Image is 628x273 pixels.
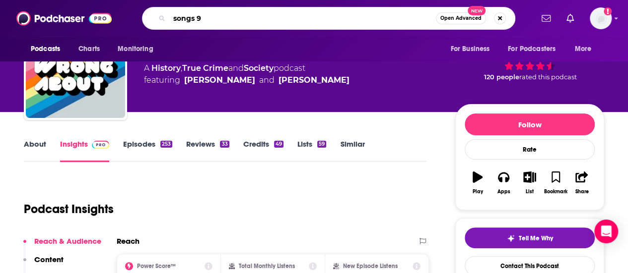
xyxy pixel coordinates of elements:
span: , [181,63,182,73]
span: Charts [78,42,100,56]
button: Bookmark [543,165,568,201]
button: Follow [465,113,595,135]
a: True Crime [182,63,228,73]
div: 33 [220,141,229,148]
button: Apps [490,165,516,201]
img: Podchaser - Follow, Share and Rate Podcasts [16,9,112,28]
button: open menu [111,40,166,58]
button: Content [23,255,64,273]
h2: New Episode Listens [343,263,398,270]
div: A podcast [144,62,349,86]
span: rated this podcast [519,73,577,81]
img: Podchaser Pro [92,141,109,149]
span: More [575,42,592,56]
div: 49 [274,141,283,148]
div: Rate [465,139,595,160]
button: Reach & Audience [23,236,101,255]
a: InsightsPodchaser Pro [60,139,109,162]
svg: Add a profile image [604,7,612,15]
a: Lists59 [297,139,326,162]
a: Show notifications dropdown [538,10,555,27]
div: Open Intercom Messenger [594,219,618,243]
div: List [526,189,534,195]
span: and [228,63,244,73]
h2: Power Score™ [137,263,176,270]
div: Share [575,189,588,195]
span: Podcasts [31,42,60,56]
button: tell me why sparkleTell Me Why [465,227,595,248]
button: open menu [443,40,502,58]
a: About [24,139,46,162]
a: Sarah Marshall [184,74,255,86]
h1: Podcast Insights [24,202,114,217]
img: tell me why sparkle [507,234,515,242]
span: For Podcasters [508,42,556,56]
span: 120 people [484,73,519,81]
a: Similar [340,139,364,162]
a: Reviews33 [186,139,229,162]
div: Bookmark [544,189,567,195]
a: Episodes253 [123,139,172,162]
span: Logged in as hconnor [590,7,612,29]
a: Society [244,63,274,73]
button: open menu [568,40,604,58]
a: History [151,63,181,73]
button: open menu [501,40,570,58]
button: Share [569,165,595,201]
p: Content [34,255,64,264]
div: Apps [497,189,510,195]
div: 253 [160,141,172,148]
a: Charts [72,40,106,58]
span: Tell Me Why [519,234,553,242]
div: Search podcasts, credits, & more... [142,7,515,30]
a: Credits49 [243,139,283,162]
button: open menu [24,40,73,58]
button: Show profile menu [590,7,612,29]
span: Open Advanced [440,16,482,21]
button: Open AdvancedNew [436,12,486,24]
span: and [259,74,275,86]
span: Monitoring [118,42,153,56]
button: List [517,165,543,201]
img: User Profile [590,7,612,29]
span: featuring [144,74,349,86]
h2: Reach [117,236,140,246]
span: For Business [450,42,489,56]
a: Michael Hobbes [279,74,349,86]
a: Show notifications dropdown [562,10,578,27]
div: 59 [317,141,326,148]
p: Reach & Audience [34,236,101,246]
img: You're Wrong About [26,19,125,118]
h2: Total Monthly Listens [239,263,295,270]
button: Play [465,165,490,201]
input: Search podcasts, credits, & more... [169,10,436,26]
div: Play [473,189,483,195]
span: New [468,6,486,15]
